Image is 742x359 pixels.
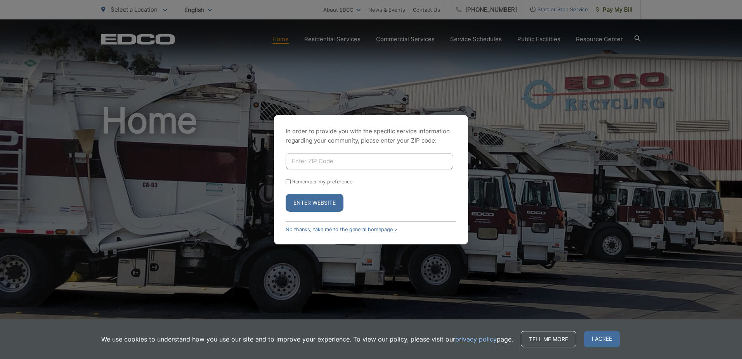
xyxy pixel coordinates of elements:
input: Enter ZIP Code [286,153,453,169]
p: In order to provide you with the specific service information regarding your community, please en... [286,127,456,145]
p: We use cookies to understand how you use our site and to improve your experience. To view our pol... [101,335,513,344]
a: privacy policy [455,335,497,344]
button: Enter Website [286,194,343,212]
label: Remember my preference [292,179,352,185]
a: No thanks, take me to the general homepage > [286,227,397,232]
a: Tell me more [521,331,576,347]
span: I agree [584,331,620,347]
